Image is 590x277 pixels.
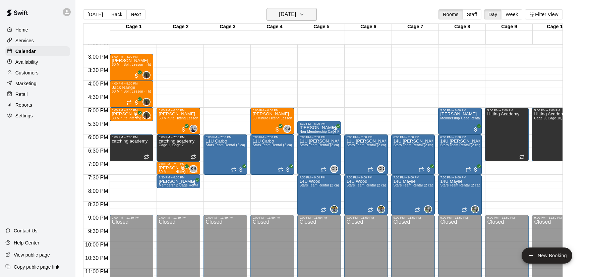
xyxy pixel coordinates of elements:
span: All customers have paid [332,126,338,133]
div: 5:00 PM – 7:00 PM: Hitting Academy [485,108,529,161]
div: 6:00 PM – 7:30 PM: 11U Carbo [203,134,247,175]
button: Filter View [525,9,563,19]
div: Cage 8 [439,24,486,30]
span: Recurring event [368,167,373,172]
p: Copy public page link [14,264,59,270]
div: Cage 10 [533,24,580,30]
span: 60 Min Split Lesson - Hitting/Pitching [112,90,171,93]
div: 5:00 PM – 5:30 PM: Patrick Eggleston [110,108,153,121]
span: Stars Team Rental (2 cages) [205,143,251,147]
span: 60 Minute Hitting Lesson [252,116,292,120]
span: Recurring event [368,207,373,213]
span: CD [378,166,384,172]
span: All customers have paid [472,166,479,173]
span: Stars Team Rental (2 cages) [346,183,392,187]
div: Retail [5,89,70,99]
div: 5:00 PM – 6:00 PM: 60 Minute Hitting Lesson [157,108,200,134]
span: 30 Minute Pitching Lesson [112,116,154,120]
p: Marketing [15,80,37,87]
img: Mike Thatcher [143,99,150,105]
div: 6:00 PM – 7:30 PM [393,135,433,139]
div: 7:00 PM – 7:30 PM: 30 Minute Hitting Lesson [157,161,200,175]
div: Home [5,25,70,35]
div: Calendar [5,46,70,56]
div: 3:00 PM – 4:00 PM [112,55,151,58]
div: 9:00 PM – 11:59 PM [252,216,292,219]
span: 11:00 PM [83,269,110,274]
span: All customers have paid [472,126,479,133]
span: Stars Team Rental (2 cages) [440,183,486,187]
div: 6:00 PM – 7:00 PM: catching academy [110,134,153,161]
span: Membership Cage Rental [159,183,199,187]
a: Availability [5,57,70,67]
div: 6:00 PM – 7:30 PM [299,135,339,139]
div: 7:30 PM – 8:00 PM [159,176,198,179]
span: Stars Team Rental (2 cages) [393,183,439,187]
span: 3:00 PM [86,54,110,60]
a: Reports [5,100,70,110]
a: Services [5,36,70,46]
div: 9:00 PM – 11:59 PM [487,216,527,219]
div: 7:30 PM – 9:00 PM [440,176,480,179]
span: 9:00 PM [86,215,110,221]
div: Ryan Maylie [471,205,479,213]
div: Customers [5,68,70,78]
div: 5:00 PM – 6:00 PM [252,109,292,112]
a: Settings [5,111,70,121]
span: 7:00 PM [86,161,110,167]
span: Cage 1, Cage 2 [159,143,184,147]
span: All customers have paid [180,126,187,133]
p: Settings [15,112,33,119]
div: 5:00 PM – 7:00 PM [534,109,574,112]
span: Kamron Smith [192,165,197,173]
div: Marketing [5,78,70,89]
p: Services [15,37,34,44]
img: Mike Thatcher [143,72,150,78]
span: Recurring event [415,207,420,213]
div: 9:00 PM – 11:59 PM [159,216,198,219]
span: Recurring event [321,207,326,213]
span: 4:30 PM [86,94,110,100]
span: 5:30 PM [86,121,110,127]
div: Cage 2 [157,24,204,30]
div: 7:30 PM – 9:00 PM: 14U Wood [344,175,388,215]
span: Wells Jones [192,125,197,133]
div: 9:00 PM – 11:59 PM [440,216,480,219]
span: Stars Team Rental (2 cages) [252,143,298,147]
span: 7:30 PM [86,175,110,180]
div: 9:00 PM – 11:59 PM [299,216,339,219]
div: 7:00 PM – 7:30 PM [159,162,198,166]
span: Kamron Smith [286,125,291,133]
span: Ryan Maylie [474,205,479,213]
span: Recurring event [519,154,525,160]
div: Cage 1 [110,24,157,30]
span: Membership Cage Rental [440,116,481,120]
button: add [522,247,572,264]
div: Cage 4 [251,24,298,30]
button: Week [501,9,522,19]
span: Recurring event [419,167,424,172]
div: 6:00 PM – 7:00 PM [112,135,151,139]
div: 6:00 PM – 7:30 PM: 11U Davis [297,134,341,175]
span: Stars Team Rental (2 cages) [393,143,439,147]
div: 9:00 PM – 11:59 PM [205,216,245,219]
div: 5:00 PM – 6:00 PM [159,109,198,112]
span: 8:00 PM [86,188,110,194]
img: Wells Jones [190,125,197,132]
div: Derek Wood [377,205,385,213]
span: 30 Minute Hitting Lesson [159,170,198,174]
div: Cage 3 [204,24,251,30]
span: Stars Team Rental (2 cages) [440,143,486,147]
img: Derek Wood [331,206,338,213]
span: All customers have paid [133,113,140,119]
div: 6:00 PM – 7:30 PM: 11U Davis [344,134,388,175]
span: Recurring event [466,167,471,172]
div: Mike Thatcher [142,71,151,79]
div: 6:00 PM – 7:30 PM: 14U Shepard [391,134,435,175]
div: 5:00 PM – 7:00 PM: Hitting Academy [532,108,576,161]
span: All customers have paid [133,72,140,79]
div: 9:00 PM – 11:59 PM [112,216,151,219]
span: Derek Wood [333,205,338,213]
span: 6:30 PM [86,148,110,154]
